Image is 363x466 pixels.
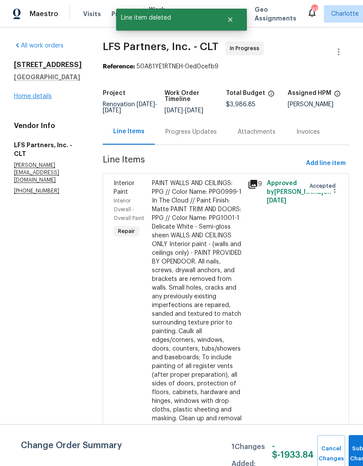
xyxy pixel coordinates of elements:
span: [DATE] [137,101,155,108]
span: Approved by [PERSON_NAME] on [267,180,331,204]
button: Close [216,11,245,28]
span: Work Orders [149,5,171,23]
div: [PERSON_NAME] [288,101,350,108]
div: Attachments [238,128,276,136]
div: 50A81YE1RTNEH-0ed0cefb9 [103,62,349,71]
span: In Progress [230,44,263,53]
span: LFS Partners, Inc. - CLT [103,41,218,52]
span: [DATE] [103,108,121,114]
div: Invoices [296,128,320,136]
div: Line Items [113,127,145,136]
span: $3,986.85 [226,101,255,108]
h5: Assigned HPM [288,90,331,96]
button: Add line item [302,155,349,172]
span: Add line item [306,158,346,169]
div: 41 [311,5,317,14]
div: 9 [248,179,262,189]
a: Home details [14,93,52,99]
span: Line Items [103,155,302,172]
h5: Work Order Timeline [165,90,226,102]
span: Repair [114,227,138,236]
span: Projects [111,10,138,18]
span: The total cost of line items that have been proposed by Opendoor. This sum includes line items th... [268,90,275,101]
span: Accepted [309,182,339,190]
span: Charlotte [331,10,359,18]
span: Interior Overall - Overall Paint [114,198,144,221]
span: [DATE] [165,108,183,114]
div: Progress Updates [165,128,217,136]
a: All work orders [14,43,64,49]
span: Maestro [30,10,58,18]
h5: Total Budget [226,90,265,96]
span: Interior Paint [114,180,134,195]
h4: Vendor Info [14,122,82,130]
span: Renovation [103,101,157,114]
h5: LFS Partners, Inc. - CLT [14,141,82,158]
span: Cancel Changes [322,444,341,464]
span: Line item deleted [116,9,216,27]
span: - [165,108,203,114]
span: - [103,101,157,114]
b: Reference: [103,64,135,70]
span: The hpm assigned to this work order. [334,90,341,101]
span: Geo Assignments [255,5,296,23]
span: [DATE] [185,108,203,114]
span: Visits [83,10,101,18]
h5: Project [103,90,125,96]
div: PAINT WALLS AND CEILINGS: PPG // Color Name: PPG0999-1 In The Cloud // Paint Finish: Matte PAINT ... [152,179,242,440]
span: [DATE] [267,198,286,204]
